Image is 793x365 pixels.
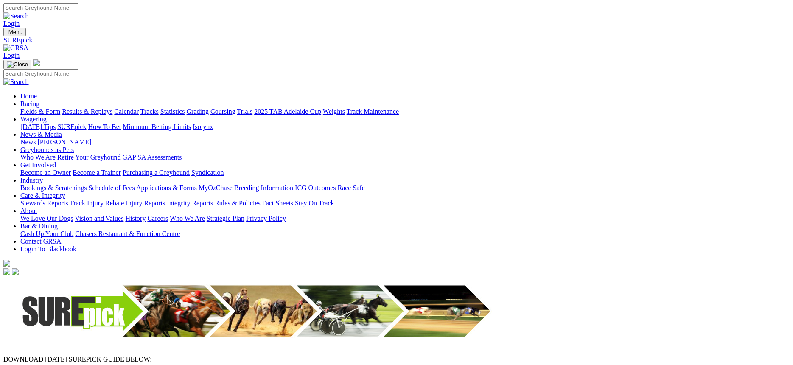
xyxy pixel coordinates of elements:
[20,230,73,237] a: Cash Up Your Club
[3,44,28,52] img: GRSA
[20,184,87,191] a: Bookings & Scratchings
[3,60,31,69] button: Toggle navigation
[88,123,121,130] a: How To Bet
[20,108,60,115] a: Fields & Form
[20,199,68,207] a: Stewards Reports
[20,154,790,161] div: Greyhounds as Pets
[123,154,182,161] a: GAP SA Assessments
[70,199,124,207] a: Track Injury Rebate
[215,199,261,207] a: Rules & Policies
[20,123,790,131] div: Wagering
[20,222,58,230] a: Bar & Dining
[187,108,209,115] a: Grading
[147,215,168,222] a: Careers
[20,215,790,222] div: About
[37,138,91,146] a: [PERSON_NAME]
[20,115,47,123] a: Wagering
[73,169,121,176] a: Become a Trainer
[3,28,26,36] button: Toggle navigation
[123,123,191,130] a: Minimum Betting Limits
[3,277,513,346] img: Surepick_banner_2.jpg
[75,215,123,222] a: Vision and Values
[62,108,112,115] a: Results & Replays
[33,59,40,66] img: logo-grsa-white.png
[193,123,213,130] a: Isolynx
[20,192,65,199] a: Care & Integrity
[254,108,321,115] a: 2025 TAB Adelaide Cup
[262,199,293,207] a: Fact Sheets
[237,108,252,115] a: Trials
[57,123,86,130] a: SUREpick
[20,108,790,115] div: Racing
[126,199,165,207] a: Injury Reports
[3,69,78,78] input: Search
[20,184,790,192] div: Industry
[12,268,19,275] img: twitter.svg
[20,207,37,214] a: About
[140,108,159,115] a: Tracks
[3,52,20,59] a: Login
[3,260,10,267] img: logo-grsa-white.png
[20,161,56,168] a: Get Involved
[246,215,286,222] a: Privacy Policy
[20,230,790,238] div: Bar & Dining
[20,138,36,146] a: News
[170,215,205,222] a: Who We Are
[3,12,29,20] img: Search
[20,123,56,130] a: [DATE] Tips
[20,138,790,146] div: News & Media
[20,93,37,100] a: Home
[20,131,62,138] a: News & Media
[20,154,56,161] a: Who We Are
[88,184,135,191] a: Schedule of Fees
[337,184,364,191] a: Race Safe
[20,238,61,245] a: Contact GRSA
[75,230,180,237] a: Chasers Restaurant & Function Centre
[295,184,336,191] a: ICG Outcomes
[3,20,20,27] a: Login
[167,199,213,207] a: Integrity Reports
[160,108,185,115] a: Statistics
[57,154,121,161] a: Retire Your Greyhound
[234,184,293,191] a: Breeding Information
[3,268,10,275] img: facebook.svg
[347,108,399,115] a: Track Maintenance
[20,146,74,153] a: Greyhounds as Pets
[20,169,790,177] div: Get Involved
[3,36,790,44] a: SUREpick
[295,199,334,207] a: Stay On Track
[20,215,73,222] a: We Love Our Dogs
[20,177,43,184] a: Industry
[7,61,28,68] img: Close
[3,78,29,86] img: Search
[210,108,235,115] a: Coursing
[199,184,233,191] a: MyOzChase
[191,169,224,176] a: Syndication
[20,169,71,176] a: Become an Owner
[8,29,22,35] span: Menu
[20,199,790,207] div: Care & Integrity
[3,3,78,12] input: Search
[20,100,39,107] a: Racing
[20,245,76,253] a: Login To Blackbook
[125,215,146,222] a: History
[123,169,190,176] a: Purchasing a Greyhound
[207,215,244,222] a: Strategic Plan
[136,184,197,191] a: Applications & Forms
[114,108,139,115] a: Calendar
[323,108,345,115] a: Weights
